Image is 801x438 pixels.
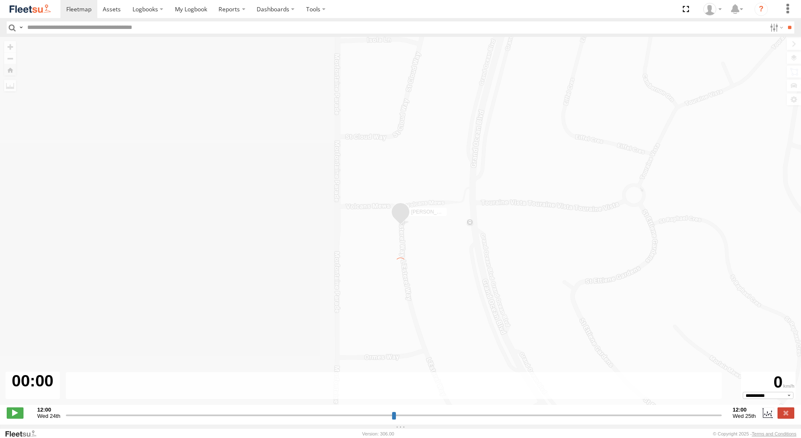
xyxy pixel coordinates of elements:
[8,3,52,15] img: fleetsu-logo-horizontal.svg
[37,407,60,413] strong: 12:00
[754,3,768,16] i: ?
[7,407,23,418] label: Play/Stop
[733,413,756,419] span: Wed 25th
[733,407,756,413] strong: 12:00
[752,431,796,436] a: Terms and Conditions
[778,407,794,418] label: Close
[767,21,785,34] label: Search Filter Options
[742,373,794,392] div: 0
[37,413,60,419] span: Wed 24th
[362,431,394,436] div: Version: 306.00
[18,21,24,34] label: Search Query
[5,430,43,438] a: Visit our Website
[700,3,725,16] div: Ben Barnes-Gott
[713,431,796,436] div: © Copyright 2025 -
